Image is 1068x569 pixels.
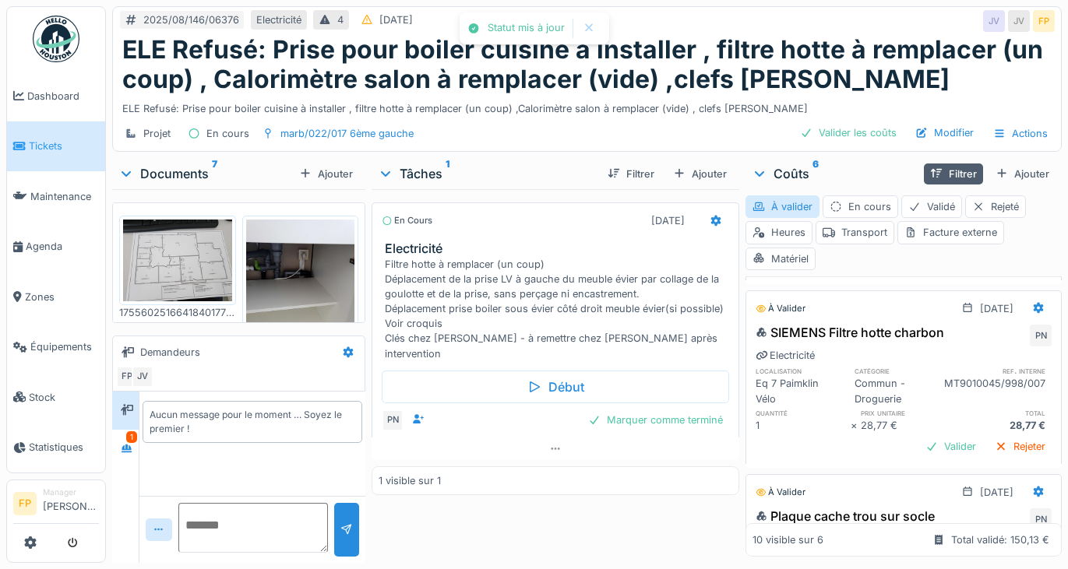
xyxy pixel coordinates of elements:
[43,486,99,498] div: Manager
[118,164,293,183] div: Documents
[246,220,355,364] img: t6ygrfj322ykxfq6botm4a553noe
[1033,10,1055,32] div: FP
[909,122,980,143] div: Modifier
[919,436,982,457] div: Valider
[7,322,105,373] a: Équipements
[212,164,217,183] sup: 7
[143,12,239,27] div: 2025/08/146/06376
[756,408,851,418] h6: quantité
[752,164,918,183] div: Coûts
[756,418,851,433] div: 1
[756,507,935,525] div: Plaque cache trou sur socle
[823,195,898,218] div: En cours
[816,221,894,244] div: Transport
[897,221,1004,244] div: Facture externe
[29,440,99,455] span: Statistiques
[33,16,79,62] img: Badge_color-CXgf-gQk.svg
[123,220,232,301] img: 6t4cxaoveh7h06mebl0ahr13ldrn
[382,214,432,227] div: En cours
[756,323,944,342] div: SIEMENS Filtre hotte charbon
[29,139,99,153] span: Tickets
[140,345,200,360] div: Demandeurs
[379,12,413,27] div: [DATE]
[379,473,441,488] div: 1 visible sur 1
[965,195,1026,218] div: Rejeté
[25,290,99,304] span: Zones
[745,195,820,218] div: À valider
[29,390,99,405] span: Stock
[256,12,301,27] div: Electricité
[753,532,823,547] div: 10 visible sur 6
[980,485,1013,500] div: [DATE]
[1030,325,1052,346] div: PN
[667,163,733,184] div: Ajouter
[7,222,105,272] a: Agenda
[26,239,99,254] span: Agenda
[280,126,414,141] div: marb/022/017 6ème gauche
[756,302,805,315] div: À valider
[944,376,1052,406] div: MT9010045/998/007
[651,213,685,228] div: [DATE]
[119,305,236,320] div: 1755602516641840177840587179890.jpg
[7,171,105,222] a: Maintenance
[745,221,812,244] div: Heures
[30,189,99,204] span: Maintenance
[382,371,729,403] div: Début
[43,486,99,520] li: [PERSON_NAME]
[851,418,861,433] div: ×
[861,408,957,418] h6: prix unitaire
[488,22,565,35] div: Statut mis à jour
[122,95,1052,116] div: ELE Refusé: Prise pour boiler cuisine à installer , filtre hotte à remplacer (un coup) ,Calorimèt...
[132,366,153,388] div: JV
[122,35,1052,95] h1: ELE Refusé: Prise pour boiler cuisine à installer , filtre hotte à remplacer (un coup) , Calorimè...
[989,436,1052,457] div: Rejeter
[756,366,845,376] h6: localisation
[143,126,171,141] div: Projet
[980,301,1013,316] div: [DATE]
[7,372,105,423] a: Stock
[446,164,449,183] sup: 1
[13,492,37,515] li: FP
[385,257,732,361] div: Filtre hotte à remplacer (un coup) Déplacement de la prise LV à gauche du meuble évier par collag...
[150,408,355,436] div: Aucun message pour le moment … Soyez le premier !
[385,241,732,256] h3: Electricité
[794,122,903,143] div: Valider les coûts
[1008,10,1030,32] div: JV
[601,163,661,184] div: Filtrer
[1030,508,1052,530] div: PN
[13,486,99,524] a: FP Manager[PERSON_NAME]
[861,418,957,433] div: 28,77 €
[983,10,1005,32] div: JV
[812,164,819,183] sup: 6
[855,376,944,406] div: Commun - Droguerie
[756,376,845,406] div: Eq 7 Paimklin Vélo
[7,121,105,172] a: Tickets
[7,272,105,322] a: Zones
[582,409,729,430] div: Marquer comme terminé
[944,366,1052,376] h6: ref. interne
[382,409,404,431] div: PN
[989,163,1056,184] div: Ajouter
[756,348,815,363] div: Electricité
[116,366,138,388] div: FP
[378,164,595,183] div: Tâches
[756,486,805,499] div: À valider
[337,12,344,27] div: 4
[206,126,249,141] div: En cours
[956,418,1052,433] div: 28,77 €
[924,163,983,184] div: Filtrer
[7,71,105,121] a: Dashboard
[901,195,962,218] div: Validé
[30,339,99,354] span: Équipements
[951,532,1049,547] div: Total validé: 150,13 €
[293,163,359,184] div: Ajouter
[126,431,137,443] div: 1
[855,366,944,376] h6: catégorie
[27,89,99,104] span: Dashboard
[745,248,816,270] div: Matériel
[986,122,1055,145] div: Actions
[956,408,1052,418] h6: total
[7,423,105,473] a: Statistiques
